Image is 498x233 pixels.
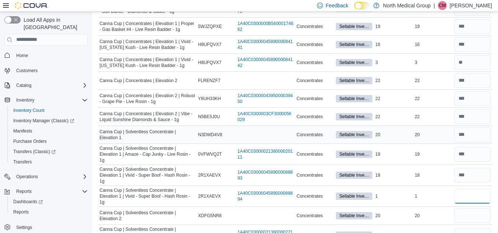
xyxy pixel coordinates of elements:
div: Ciara Manuel [438,1,447,10]
span: Canna Cup | Concentrates | Elevation 2 [100,78,177,84]
span: Sellable Inventory [339,59,369,66]
span: Canna Cup | Concentrates | Elevation 2 | Vibe - Liquid Sunshine Diamonds & Sauce - 1g [100,111,195,123]
span: Canna Cup | Concentrates | Elevation 1 | Vivid - [US_STATE] Kush - Live Resin Badder - 1g [100,39,195,50]
span: N3DWD4V8 [198,132,222,138]
span: 2R1XAEVX [198,172,221,178]
button: Manifests [7,126,91,136]
div: 22 [413,76,453,85]
span: Concentrates [296,78,323,84]
div: 22 [374,76,413,85]
a: Reports [10,208,32,216]
a: Dashboards [10,197,46,206]
span: Concentrates [296,42,323,47]
span: Inventory [16,97,34,103]
div: 20 [413,130,453,139]
button: Catalog [1,80,91,91]
button: Inventory [13,96,37,105]
span: Sellable Inventory [339,113,369,120]
span: Purchase Orders [10,137,88,146]
span: Inventory Manager (Classic) [13,118,74,124]
span: Inventory Count [10,106,88,115]
span: H8UFQVX7 [198,60,221,66]
a: Transfers (Classic) [10,147,59,156]
span: Feedback [326,2,348,9]
span: XDFG5NR8 [198,213,222,219]
div: 1 [413,192,453,201]
span: Reports [13,187,88,196]
span: Transfers [13,159,32,165]
span: Dashboards [13,199,43,205]
a: Settings [13,223,35,232]
div: 1 [374,192,413,201]
span: Operations [13,172,88,181]
span: 5WJZQPXE [198,24,222,29]
span: Sellable Inventory [339,131,369,138]
img: Cova [15,2,48,9]
span: Sellable Inventory [336,77,372,84]
span: Sellable Inventory [336,193,372,200]
div: 22 [374,94,413,103]
div: 22 [413,112,453,121]
span: Dashboards [10,197,88,206]
button: Reports [1,186,91,197]
span: Sellable Inventory [336,151,372,158]
span: Sellable Inventory [339,151,369,158]
span: Transfers [10,158,88,166]
span: Sellable Inventory [339,172,369,179]
span: Concentrates [296,151,323,157]
span: Sellable Inventory [336,59,372,66]
span: Concentrates [296,114,323,120]
a: 1A40C0300004395000039450 [237,93,293,105]
a: Inventory Count [10,106,48,115]
button: Operations [13,172,41,181]
div: 16 [413,40,453,49]
span: Canna Cup | Concentrates | Elevation 1 | Proper - Gas Basket #4 - Live Resin Badder - 1g [100,21,195,32]
span: Sellable Inventory [336,23,372,30]
span: Reports [16,188,32,194]
span: Sellable Inventory [336,41,372,48]
span: Sellable Inventory [339,23,369,30]
button: Inventory [1,95,91,105]
span: Settings [16,225,32,230]
span: Transfers (Classic) [10,147,88,156]
span: Home [13,51,88,60]
a: Manifests [10,127,35,135]
span: Concentrates [296,172,323,178]
span: Catalog [13,81,88,90]
span: Transfers (Classic) [13,149,56,155]
span: Canna Cup | Solventless Concentrate | Elevation 1 | Vivid - Super Boof - Hash Rosin - 1g [100,187,195,205]
span: Sellable Inventory [339,77,369,84]
a: Inventory Manager (Classic) [7,116,91,126]
button: Transfers [7,157,91,167]
span: Concentrates [296,60,323,66]
span: 0VFWVQ2T [198,151,222,157]
a: 1A40C0300004589000084141 [237,39,293,50]
span: Concentrates [296,193,323,199]
span: Y8UH33KH [198,96,221,102]
button: Catalog [13,81,34,90]
span: Purchase Orders [13,138,47,144]
div: 3 [374,58,413,67]
button: Reports [7,207,91,217]
span: 2R1XAEVX [198,193,221,199]
a: Customers [13,66,41,75]
span: Canna Cup | Concentrates | Elevation 2 | Robust - Grape Pie - Live Rosin - 1g [100,93,195,105]
span: Sellable Inventory [339,95,369,102]
span: H8UFQVX7 [198,42,221,47]
span: Customers [13,66,88,75]
div: 19 [413,22,453,31]
span: Canna Cup | Solventless Concentrate | Elevation 1 | Vivid - Super Boof - Hash Rosin - 1g [100,166,195,184]
button: Settings [1,222,91,232]
a: 1A40C0300003CF3000056029 [237,111,293,123]
p: [PERSON_NAME] [450,1,492,10]
span: Canna Cup | Solventless Concentrate | Elevation 2 [100,210,195,222]
button: Operations [1,172,91,182]
span: Concentrates [296,132,323,138]
span: Sellable Inventory [336,131,372,138]
a: Home [13,51,31,60]
span: Canna Cup | Solventless Concentrate | Elevation 1 | Amaze - Cap Junky - Live Rosin - 1g [100,145,195,163]
span: Operations [16,174,38,180]
div: 16 [374,40,413,49]
span: Canna Cup | Solventless Concentrate | Elevation 1 [100,129,195,141]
